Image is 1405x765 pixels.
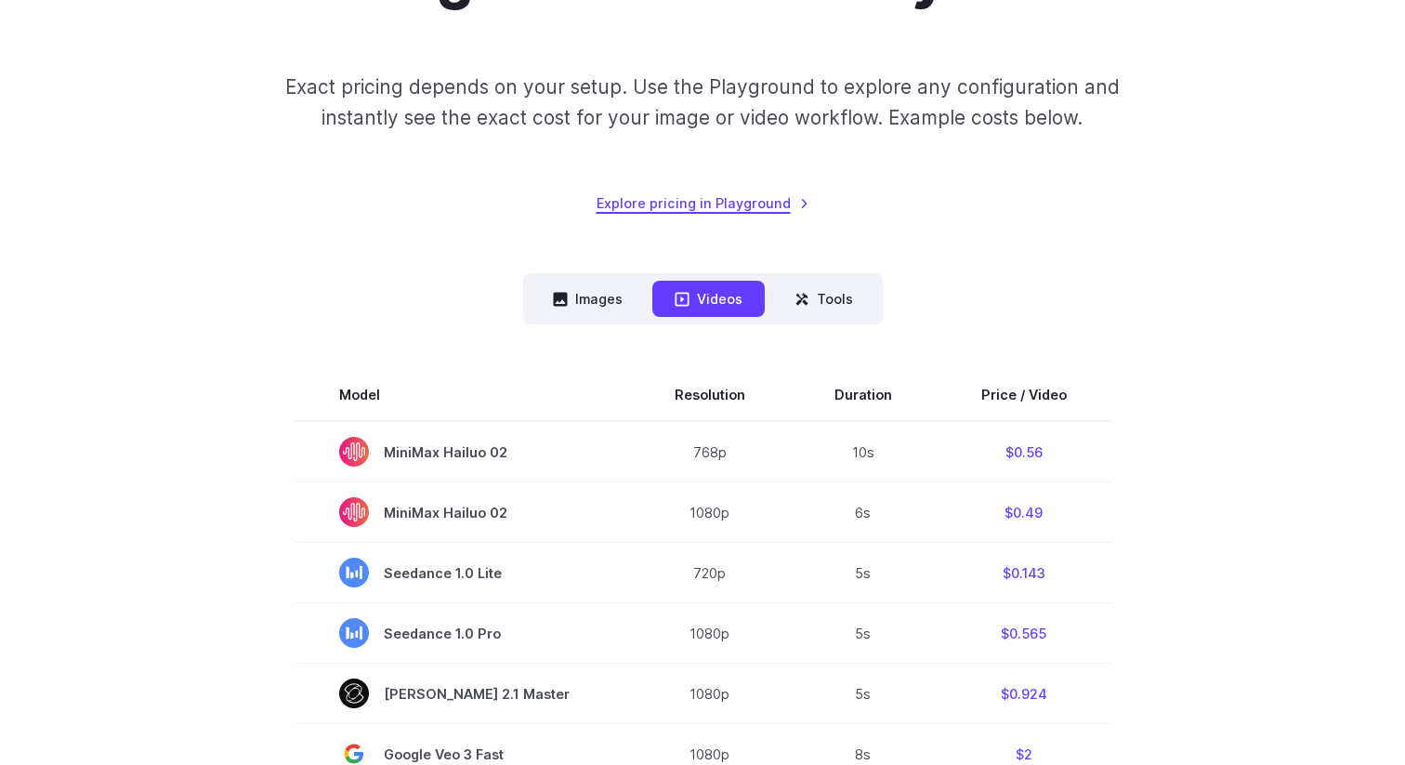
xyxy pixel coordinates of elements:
th: Price / Video [937,369,1111,421]
td: 1080p [630,603,790,664]
td: $0.56 [937,421,1111,482]
button: Images [531,281,645,317]
td: 720p [630,543,790,603]
span: MiniMax Hailuo 02 [339,437,585,467]
td: 5s [790,664,937,724]
span: MiniMax Hailuo 02 [339,497,585,527]
td: 5s [790,603,937,664]
td: 1080p [630,482,790,543]
td: $0.143 [937,543,1111,603]
td: $0.565 [937,603,1111,664]
span: [PERSON_NAME] 2.1 Master [339,679,585,708]
span: Seedance 1.0 Lite [339,558,585,587]
span: Seedance 1.0 Pro [339,618,585,648]
td: 768p [630,421,790,482]
th: Duration [790,369,937,421]
th: Model [295,369,630,421]
td: 5s [790,543,937,603]
a: Explore pricing in Playground [597,192,809,214]
button: Videos [652,281,765,317]
th: Resolution [630,369,790,421]
td: $0.49 [937,482,1111,543]
td: 1080p [630,664,790,724]
p: Exact pricing depends on your setup. Use the Playground to explore any configuration and instantl... [250,72,1155,134]
button: Tools [772,281,875,317]
td: 6s [790,482,937,543]
td: 10s [790,421,937,482]
td: $0.924 [937,664,1111,724]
